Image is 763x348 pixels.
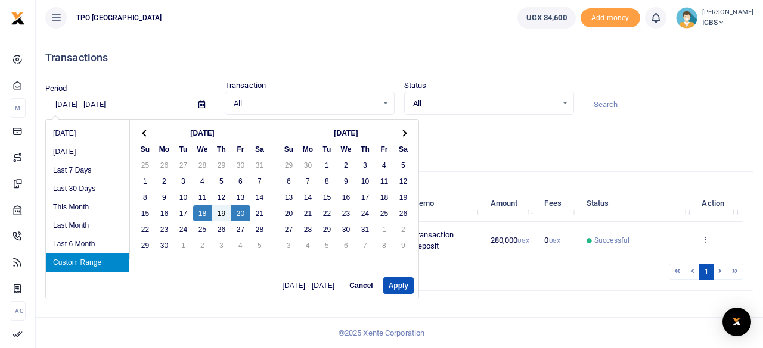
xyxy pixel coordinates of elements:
[10,301,26,321] li: Ac
[231,237,250,253] td: 4
[337,157,356,173] td: 2
[212,237,231,253] td: 3
[517,7,576,29] a: UGX 34,600
[250,141,269,157] th: Sa
[155,189,174,205] td: 9
[193,157,212,173] td: 28
[212,173,231,189] td: 5
[318,141,337,157] th: Tu
[337,141,356,157] th: We
[299,125,394,141] th: [DATE]
[174,189,193,205] td: 10
[394,221,413,237] td: 2
[280,221,299,237] td: 27
[231,141,250,157] th: Fr
[337,237,356,253] td: 6
[404,80,427,92] label: Status
[46,235,129,253] li: Last 6 Month
[280,237,299,253] td: 3
[225,80,266,92] label: Transaction
[299,237,318,253] td: 4
[250,173,269,189] td: 7
[544,236,560,244] span: 0
[155,205,174,221] td: 16
[136,141,155,157] th: Su
[11,11,25,26] img: logo-small
[72,12,166,23] span: TPO [GEOGRAPHIC_DATA]
[375,221,394,237] td: 1
[136,157,155,173] td: 25
[344,277,378,294] button: Cancel
[46,198,129,217] li: This Month
[155,173,174,189] td: 2
[375,141,394,157] th: Fr
[155,125,250,141] th: [DATE]
[383,277,414,294] button: Apply
[356,157,375,173] td: 3
[337,205,356,221] td: 23
[513,7,581,29] li: Wallet ballance
[356,221,375,237] td: 31
[337,173,356,189] td: 9
[212,205,231,221] td: 19
[212,141,231,157] th: Th
[722,308,751,336] div: Open Intercom Messenger
[580,185,696,222] th: Status: activate to sort column ascending
[526,12,567,24] span: UGX 34,600
[174,205,193,221] td: 17
[193,205,212,221] td: 18
[394,141,413,157] th: Sa
[155,141,174,157] th: Mo
[299,157,318,173] td: 30
[155,157,174,173] td: 26
[702,17,753,28] span: ICBS
[356,189,375,205] td: 17
[356,237,375,253] td: 7
[174,221,193,237] td: 24
[250,189,269,205] td: 14
[136,189,155,205] td: 8
[193,221,212,237] td: 25
[193,189,212,205] td: 11
[299,189,318,205] td: 14
[584,95,753,115] input: Search
[375,189,394,205] td: 18
[250,205,269,221] td: 21
[394,173,413,189] td: 12
[538,185,580,222] th: Fees: activate to sort column ascending
[136,221,155,237] td: 22
[299,221,318,237] td: 28
[45,51,753,64] h4: Transactions
[193,141,212,157] th: We
[413,98,557,109] span: All
[394,205,413,221] td: 26
[193,173,212,189] td: 4
[46,161,129,180] li: Last 7 Days
[174,237,193,253] td: 1
[46,143,129,161] li: [DATE]
[155,237,174,253] td: 30
[280,205,299,221] td: 20
[250,157,269,173] td: 31
[155,221,174,237] td: 23
[250,237,269,253] td: 5
[318,205,337,221] td: 22
[699,264,714,280] a: 1
[318,173,337,189] td: 8
[695,185,743,222] th: Action: activate to sort column ascending
[212,157,231,173] td: 29
[337,221,356,237] td: 30
[231,157,250,173] td: 30
[174,173,193,189] td: 3
[356,205,375,221] td: 24
[250,221,269,237] td: 28
[46,253,129,272] li: Custom Range
[299,173,318,189] td: 7
[212,221,231,237] td: 26
[46,124,129,143] li: [DATE]
[318,189,337,205] td: 15
[406,185,484,222] th: Memo: activate to sort column ascending
[231,189,250,205] td: 13
[375,157,394,173] td: 4
[10,98,26,118] li: M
